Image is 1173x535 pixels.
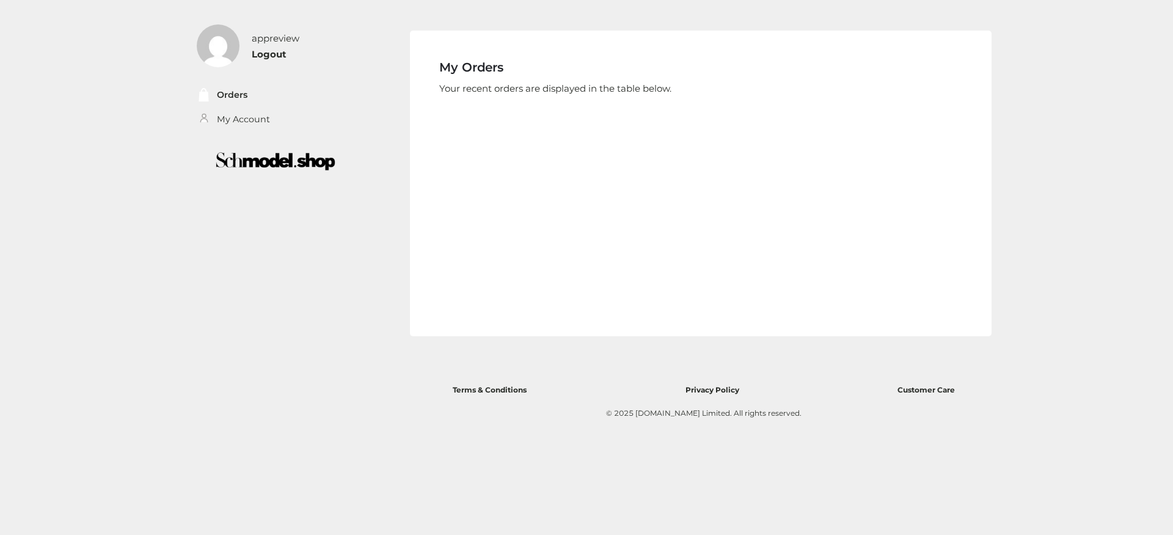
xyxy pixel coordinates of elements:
[252,31,299,46] div: appreview
[685,382,739,395] a: Privacy Policy
[439,60,962,75] h4: My Orders
[252,48,287,60] a: Logout
[189,144,362,179] img: boutique-logo.png
[217,113,270,127] a: My Account
[447,407,961,419] div: © 2025 [DOMAIN_NAME] Limited. All rights reserved.
[897,382,955,395] a: Customer Care
[453,382,527,395] a: Terms & Conditions
[897,385,955,394] span: Customer Care
[453,385,527,394] span: Terms & Conditions
[439,81,962,97] p: Your recent orders are displayed in the table below.
[217,88,247,102] a: Orders
[685,385,739,394] span: Privacy Policy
